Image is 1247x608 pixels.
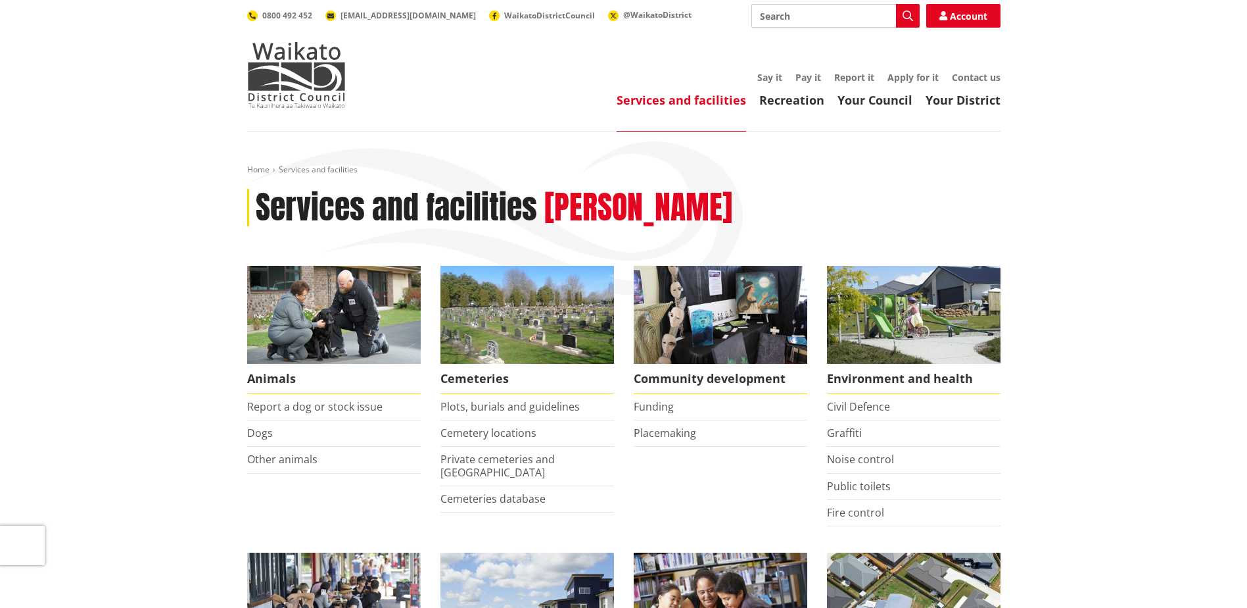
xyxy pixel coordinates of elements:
[634,399,674,414] a: Funding
[827,479,891,494] a: Public toilets
[952,71,1000,84] a: Contact us
[634,364,807,394] span: Community development
[504,10,595,21] span: WaikatoDistrictCouncil
[827,266,1000,394] a: New housing in Pokeno Environment and health
[247,10,312,21] a: 0800 492 452
[247,452,318,467] a: Other animals
[834,71,874,84] a: Report it
[440,266,614,364] img: Huntly Cemetery
[759,92,824,108] a: Recreation
[827,399,890,414] a: Civil Defence
[751,4,920,28] input: Search input
[827,452,894,467] a: Noise control
[440,266,614,394] a: Huntly Cemetery Cemeteries
[827,364,1000,394] span: Environment and health
[926,4,1000,28] a: Account
[247,426,273,440] a: Dogs
[247,164,270,175] a: Home
[757,71,782,84] a: Say it
[440,492,546,506] a: Cemeteries database
[544,189,732,227] h2: [PERSON_NAME]
[827,505,884,520] a: Fire control
[341,10,476,21] span: [EMAIL_ADDRESS][DOMAIN_NAME]
[827,266,1000,364] img: New housing in Pokeno
[247,165,1000,176] nav: breadcrumb
[325,10,476,21] a: [EMAIL_ADDRESS][DOMAIN_NAME]
[440,452,555,479] a: Private cemeteries and [GEOGRAPHIC_DATA]
[247,399,383,414] a: Report a dog or stock issue
[795,71,821,84] a: Pay it
[247,364,421,394] span: Animals
[440,399,580,414] a: Plots, burials and guidelines
[634,426,696,440] a: Placemaking
[247,42,346,108] img: Waikato District Council - Te Kaunihera aa Takiwaa o Waikato
[634,266,807,364] img: Matariki Travelling Suitcase Art Exhibition
[827,426,862,440] a: Graffiti
[440,426,536,440] a: Cemetery locations
[247,266,421,364] img: Animal Control
[837,92,912,108] a: Your Council
[634,266,807,394] a: Matariki Travelling Suitcase Art Exhibition Community development
[247,266,421,394] a: Waikato District Council Animal Control team Animals
[617,92,746,108] a: Services and facilities
[256,189,537,227] h1: Services and facilities
[262,10,312,21] span: 0800 492 452
[623,9,692,20] span: @WaikatoDistrict
[489,10,595,21] a: WaikatoDistrictCouncil
[279,164,358,175] span: Services and facilities
[926,92,1000,108] a: Your District
[440,364,614,394] span: Cemeteries
[608,9,692,20] a: @WaikatoDistrict
[887,71,939,84] a: Apply for it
